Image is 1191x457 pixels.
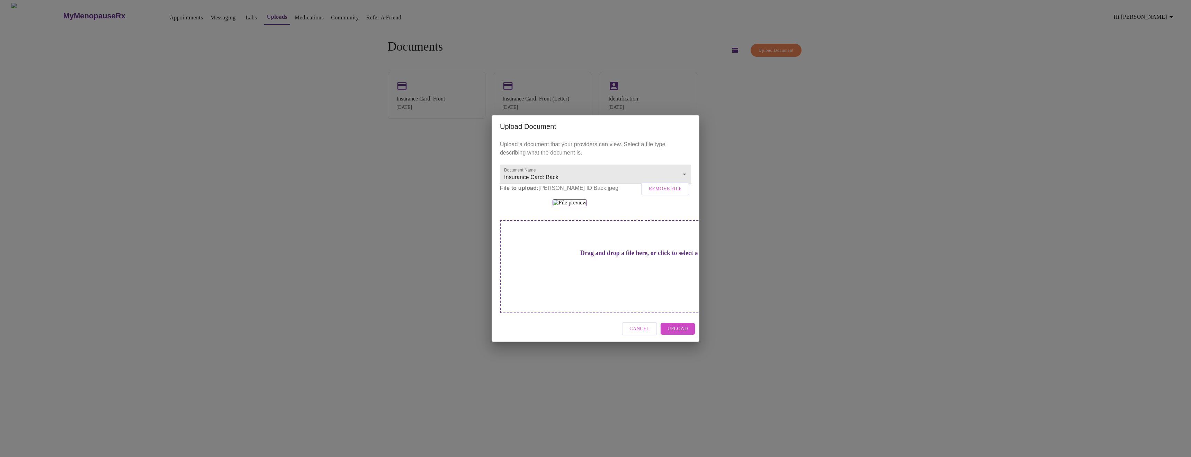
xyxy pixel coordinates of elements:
p: [PERSON_NAME] ID Back.jpeg [500,184,691,192]
img: File preview [553,199,586,206]
button: Cancel [622,322,657,336]
span: Upload [668,325,688,333]
span: Cancel [629,325,650,333]
h3: Drag and drop a file here, or click to select a file [548,249,740,257]
button: Remove File [641,182,689,196]
strong: File to upload: [500,185,539,191]
p: Upload a document that your providers can view. Select a file type describing what the document is. [500,140,691,157]
h2: Upload Document [500,121,691,132]
button: Upload [661,323,695,335]
div: Insurance Card: Back [500,165,691,184]
span: Remove File [649,185,682,193]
